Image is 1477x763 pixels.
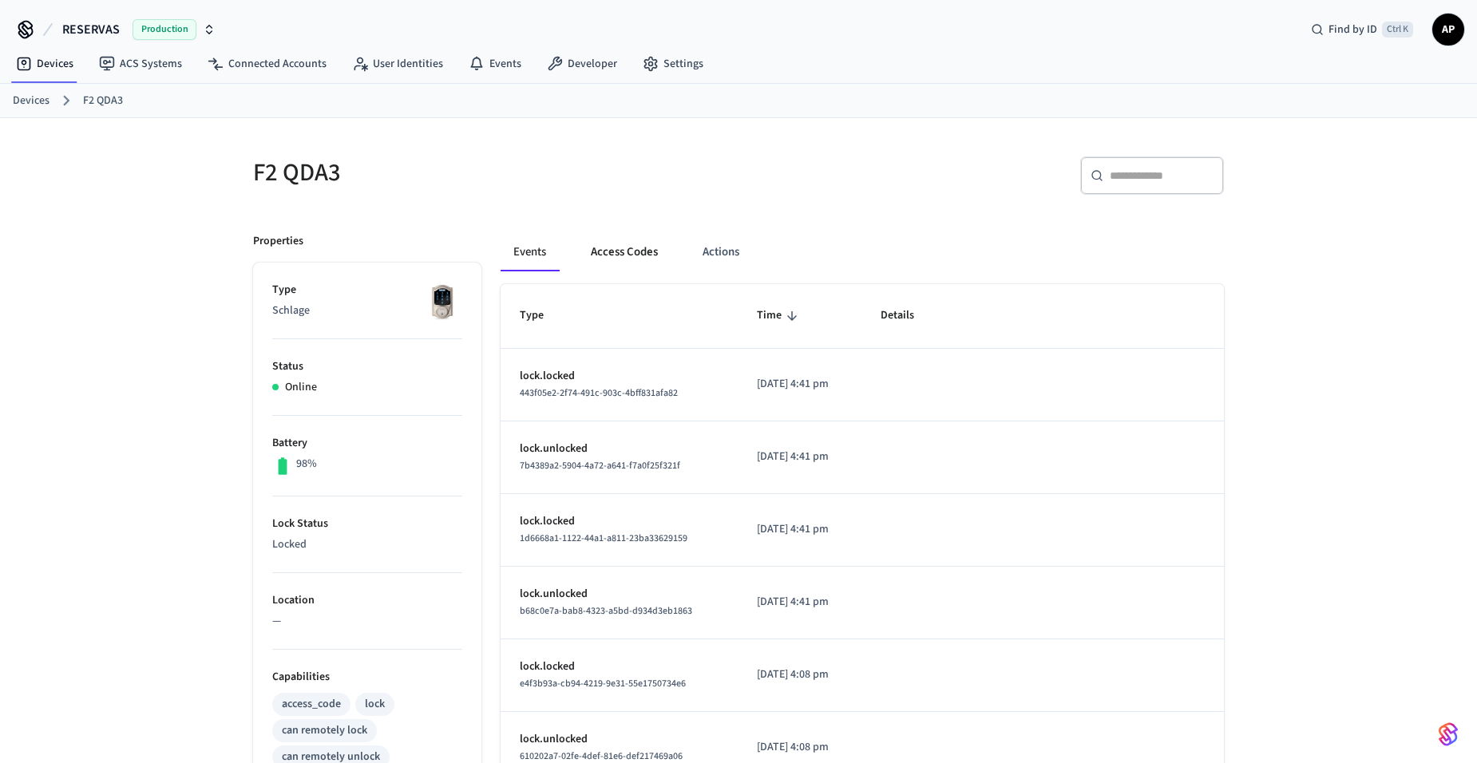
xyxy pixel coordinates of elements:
[272,613,462,630] p: —
[1298,15,1426,44] div: Find by IDCtrl K
[365,696,385,713] div: lock
[757,449,842,465] p: [DATE] 4:41 pm
[630,49,716,78] a: Settings
[520,386,678,400] span: 443f05e2-2f74-491c-903c-4bff831afa82
[86,49,195,78] a: ACS Systems
[272,435,462,452] p: Battery
[1329,22,1377,38] span: Find by ID
[272,516,462,532] p: Lock Status
[578,233,671,271] button: Access Codes
[757,376,842,393] p: [DATE] 4:41 pm
[520,303,564,328] span: Type
[520,532,687,545] span: 1d6668a1-1122-44a1-a811-23ba33629159
[83,93,123,109] a: F2 QDA3
[62,20,120,39] span: RESERVAS
[272,592,462,609] p: Location
[520,441,719,457] p: lock.unlocked
[690,233,752,271] button: Actions
[501,233,559,271] button: Events
[520,586,719,603] p: lock.unlocked
[296,456,317,472] p: 98%
[195,49,339,78] a: Connected Accounts
[272,282,462,298] p: Type
[757,594,842,611] p: [DATE] 4:41 pm
[282,722,367,739] div: can remotely lock
[534,49,630,78] a: Developer
[881,303,935,328] span: Details
[253,156,729,189] h5: F2 QDA3
[253,233,303,250] p: Properties
[520,459,680,472] span: 7b4389a2-5904-4a72-a641-f7a0f25f321f
[1434,15,1463,44] span: AP
[1439,721,1458,747] img: SeamLogoGradient.69752ec5.svg
[13,93,49,109] a: Devices
[1432,14,1464,45] button: AP
[272,358,462,375] p: Status
[757,303,802,328] span: Time
[1382,22,1413,38] span: Ctrl K
[520,731,719,748] p: lock.unlocked
[456,49,534,78] a: Events
[520,749,683,763] span: 610202a7-02fe-4def-81e6-def217469a06
[757,739,842,756] p: [DATE] 4:08 pm
[757,521,842,538] p: [DATE] 4:41 pm
[520,677,686,690] span: e4f3b93a-cb94-4219-9e31-55e1750734e6
[339,49,456,78] a: User Identities
[3,49,86,78] a: Devices
[501,233,1224,271] div: ant example
[520,658,719,675] p: lock.locked
[282,696,341,713] div: access_code
[757,666,842,683] p: [DATE] 4:08 pm
[272,669,462,686] p: Capabilities
[422,282,462,322] img: Schlage Sense Smart Deadbolt with Camelot Trim, Front
[520,368,719,385] p: lock.locked
[520,513,719,530] p: lock.locked
[133,19,196,40] span: Production
[272,536,462,553] p: Locked
[520,604,692,618] span: b68c0e7a-bab8-4323-a5bd-d934d3eb1863
[272,302,462,319] p: Schlage
[285,379,317,396] p: Online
